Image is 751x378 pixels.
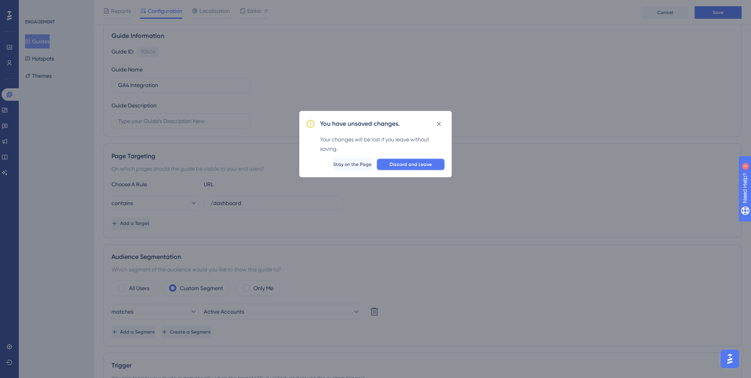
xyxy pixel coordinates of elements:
span: Discard and Leave [390,161,432,168]
span: Stay on the Page [333,161,372,168]
span: Need Help? [18,2,49,11]
div: 1 [54,4,57,10]
iframe: UserGuiding AI Assistant Launcher [718,347,742,371]
div: Your changes will be lost if you leave without saving. [320,135,445,153]
h2: You have unsaved changes. [320,119,400,128]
